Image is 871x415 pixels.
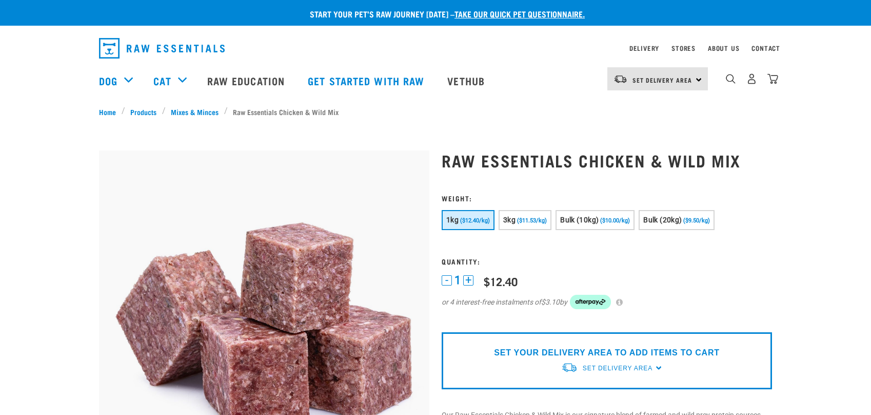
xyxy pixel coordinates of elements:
[671,46,696,50] a: Stores
[632,78,692,82] span: Set Delivery Area
[460,217,490,224] span: ($12.40/kg)
[556,210,635,230] button: Bulk (10kg) ($10.00/kg)
[708,46,739,50] a: About Us
[503,216,516,224] span: 3kg
[99,106,772,117] nav: breadcrumbs
[751,46,780,50] a: Contact
[463,275,473,286] button: +
[442,275,452,286] button: -
[125,106,162,117] a: Products
[560,216,599,224] span: Bulk (10kg)
[99,106,122,117] a: Home
[446,216,459,224] span: 1kg
[442,295,772,309] div: or 4 interest-free instalments of by
[499,210,551,230] button: 3kg ($11.53/kg)
[600,217,630,224] span: ($10.00/kg)
[629,46,659,50] a: Delivery
[517,217,547,224] span: ($11.53/kg)
[166,106,224,117] a: Mixes & Minces
[99,73,117,88] a: Dog
[613,74,627,84] img: van-moving.png
[442,194,772,202] h3: Weight:
[639,210,715,230] button: Bulk (20kg) ($9.50/kg)
[643,216,682,224] span: Bulk (20kg)
[454,11,585,16] a: take our quick pet questionnaire.
[570,295,611,309] img: Afterpay
[683,217,710,224] span: ($9.50/kg)
[561,362,578,373] img: van-moving.png
[298,60,437,101] a: Get started with Raw
[541,297,560,308] span: $3.10
[437,60,498,101] a: Vethub
[197,60,298,101] a: Raw Education
[442,257,772,265] h3: Quantity:
[767,73,778,84] img: home-icon@2x.png
[583,365,652,372] span: Set Delivery Area
[91,34,780,63] nav: dropdown navigation
[746,73,757,84] img: user.png
[494,347,719,359] p: SET YOUR DELIVERY AREA TO ADD ITEMS TO CART
[484,275,518,288] div: $12.40
[99,38,225,59] img: Raw Essentials Logo
[454,275,461,286] span: 1
[442,210,494,230] button: 1kg ($12.40/kg)
[153,73,171,88] a: Cat
[726,74,736,84] img: home-icon-1@2x.png
[442,151,772,169] h1: Raw Essentials Chicken & Wild Mix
